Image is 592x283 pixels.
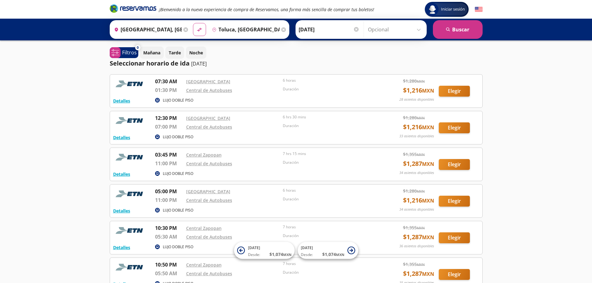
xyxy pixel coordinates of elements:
[283,160,377,165] p: Duración
[113,171,130,177] button: Detalles
[155,86,183,94] p: 01:30 PM
[186,161,232,167] a: Central de Autobuses
[439,232,470,243] button: Elegir
[113,114,147,127] img: RESERVAMOS
[422,124,434,131] small: MXN
[322,251,344,258] span: $ 1,074
[283,78,377,83] p: 6 horas
[155,233,183,240] p: 05:30 AM
[403,159,434,168] span: $ 1,287
[186,124,232,130] a: Central de Autobuses
[122,49,137,56] p: Filtros
[110,4,156,13] i: Brand Logo
[155,114,183,122] p: 12:30 PM
[283,151,377,157] p: 7 hrs 15 mins
[186,115,230,121] a: [GEOGRAPHIC_DATA]
[155,270,183,277] p: 05:50 AM
[186,234,232,240] a: Central de Autobuses
[422,271,434,277] small: MXN
[422,234,434,241] small: MXN
[110,47,138,58] button: 0Filtros
[155,123,183,130] p: 07:00 PM
[189,49,203,56] p: Noche
[403,261,425,267] span: $ 1,355
[336,252,344,257] small: MXN
[163,208,193,213] p: LUJO DOBLE PISO
[417,226,425,230] small: MXN
[422,161,434,167] small: MXN
[113,208,130,214] button: Detalles
[113,98,130,104] button: Detalles
[283,233,377,239] p: Duración
[143,49,160,56] p: Mañana
[234,242,295,259] button: [DATE]Desde:$1,074MXN
[439,159,470,170] button: Elegir
[186,225,222,231] a: Central Zapopan
[417,262,425,267] small: MXN
[155,224,183,232] p: 10:30 PM
[439,86,470,97] button: Elegir
[283,86,377,92] p: Duración
[301,245,313,250] span: [DATE]
[113,224,147,237] img: RESERVAMOS
[299,22,360,37] input: Elegir Fecha
[155,261,183,268] p: 10:50 PM
[403,114,425,121] span: $ 1,280
[163,244,193,250] p: LUJO DOBLE PISO
[475,6,483,13] button: English
[422,197,434,204] small: MXN
[155,151,183,158] p: 03:45 PM
[159,7,374,12] em: ¡Bienvenido a la nueva experiencia de compra de Reservamos, una forma más sencilla de comprar tus...
[368,22,424,37] input: Opcional
[301,252,313,258] span: Desde:
[163,171,193,176] p: LUJO DOBLE PISO
[403,78,425,84] span: $ 1,280
[439,122,470,133] button: Elegir
[403,188,425,194] span: $ 1,280
[283,261,377,267] p: 7 horas
[248,252,260,258] span: Desde:
[438,6,467,12] span: Iniciar sesión
[283,188,377,193] p: 6 horas
[283,123,377,129] p: Duración
[165,47,184,59] button: Tarde
[186,197,232,203] a: Central de Autobuses
[399,97,434,102] p: 28 asientos disponibles
[283,196,377,202] p: Duración
[113,78,147,90] img: RESERVAMOS
[298,242,358,259] button: [DATE]Desde:$1,074MXN
[137,45,139,50] span: 0
[399,170,434,176] p: 34 asientos disponibles
[439,196,470,207] button: Elegir
[439,269,470,280] button: Elegir
[417,189,425,194] small: MXN
[186,262,222,268] a: Central Zapopan
[403,269,434,278] span: $ 1,287
[186,271,232,276] a: Central de Autobuses
[417,152,425,157] small: MXN
[113,244,130,251] button: Detalles
[155,188,183,195] p: 05:00 PM
[248,245,260,250] span: [DATE]
[399,207,434,212] p: 34 asientos disponibles
[433,20,483,39] button: Buscar
[186,87,232,93] a: Central de Autobuses
[191,60,207,67] p: [DATE]
[163,98,193,103] p: LUJO DOBLE PISO
[283,270,377,275] p: Duración
[186,152,222,158] a: Central Zapopan
[186,189,230,194] a: [GEOGRAPHIC_DATA]
[186,47,206,59] button: Noche
[399,244,434,249] p: 36 asientos disponibles
[113,261,147,273] img: RESERVAMOS
[403,86,434,95] span: $ 1,216
[169,49,181,56] p: Tarde
[140,47,164,59] button: Mañana
[417,116,425,120] small: MXN
[283,114,377,120] p: 6 hrs 30 mins
[112,22,182,37] input: Buscar Origen
[113,151,147,163] img: RESERVAMOS
[186,79,230,84] a: [GEOGRAPHIC_DATA]
[209,22,280,37] input: Buscar Destino
[163,134,193,140] p: LUJO DOBLE PISO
